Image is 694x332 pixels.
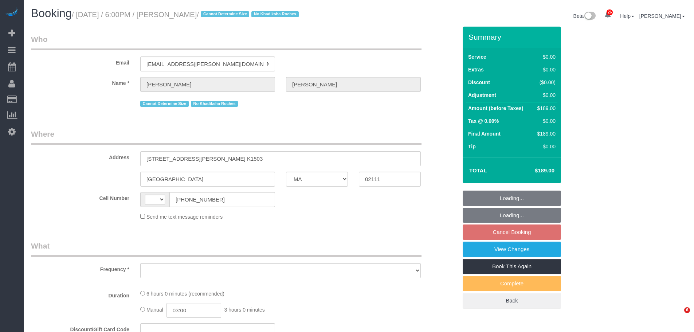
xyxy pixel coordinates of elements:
[197,11,301,19] span: /
[534,66,556,73] div: $0.00
[534,53,556,60] div: $0.00
[72,11,301,19] small: / [DATE] / 6:00PM / [PERSON_NAME]
[468,53,486,60] label: Service
[468,117,499,125] label: Tax @ 0.00%
[26,289,135,299] label: Duration
[468,91,496,99] label: Adjustment
[146,291,224,297] span: 6 hours 0 minutes (recommended)
[201,11,249,17] span: Cannot Determine Size
[26,263,135,273] label: Frequency *
[468,105,523,112] label: Amount (before Taxes)
[534,117,556,125] div: $0.00
[286,77,421,92] input: Last Name
[31,34,422,50] legend: Who
[251,11,298,17] span: No Khadiksha Roches
[669,307,687,325] iframe: Intercom live chat
[140,56,275,71] input: Email
[4,7,19,17] img: Automaid Logo
[513,168,554,174] h4: $189.00
[469,167,487,173] strong: Total
[31,7,72,20] span: Booking
[146,214,223,220] span: Send me text message reminders
[573,13,596,19] a: Beta
[191,101,238,107] span: No Khadiksha Roches
[584,12,596,21] img: New interface
[26,56,135,66] label: Email
[146,307,163,313] span: Manual
[224,307,265,313] span: 3 hours 0 minutes
[620,13,634,19] a: Help
[534,143,556,150] div: $0.00
[140,172,275,187] input: City
[468,33,557,41] h3: Summary
[359,172,421,187] input: Zip Code
[468,66,484,73] label: Extras
[31,241,422,257] legend: What
[140,77,275,92] input: First Name
[468,130,501,137] label: Final Amount
[463,293,561,308] a: Back
[26,151,135,161] label: Address
[534,105,556,112] div: $189.00
[601,7,615,23] a: 26
[463,259,561,274] a: Book This Again
[534,91,556,99] div: $0.00
[684,307,690,313] span: 6
[26,77,135,87] label: Name *
[463,242,561,257] a: View Changes
[468,143,476,150] label: Tip
[534,130,556,137] div: $189.00
[468,79,490,86] label: Discount
[26,192,135,202] label: Cell Number
[534,79,556,86] div: ($0.00)
[140,101,189,107] span: Cannot Determine Size
[169,192,275,207] input: Cell Number
[31,129,422,145] legend: Where
[607,9,613,15] span: 26
[639,13,685,19] a: [PERSON_NAME]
